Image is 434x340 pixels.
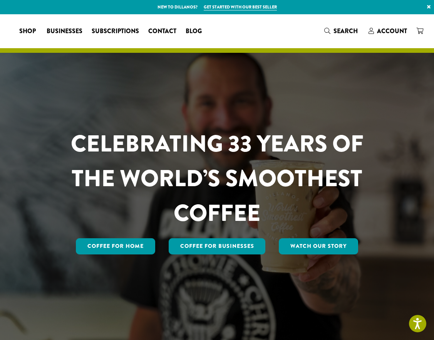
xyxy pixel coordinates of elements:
[15,25,42,37] a: Shop
[279,238,358,254] a: Watch Our Story
[59,126,375,231] h1: CELEBRATING 33 YEARS OF THE WORLD’S SMOOTHEST COFFEE
[377,27,407,35] span: Account
[148,27,176,36] span: Contact
[320,25,364,37] a: Search
[333,27,358,35] span: Search
[169,238,266,254] a: Coffee For Businesses
[47,27,82,36] span: Businesses
[19,27,36,36] span: Shop
[204,4,277,10] a: Get started with our best seller
[92,27,139,36] span: Subscriptions
[186,27,202,36] span: Blog
[76,238,155,254] a: Coffee for Home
